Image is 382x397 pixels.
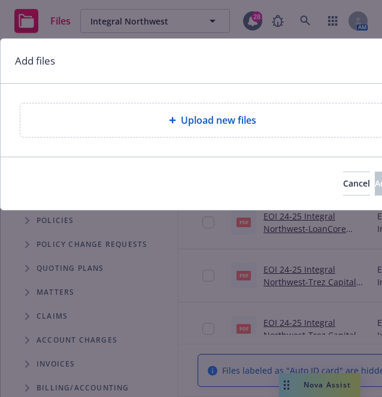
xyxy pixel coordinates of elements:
[343,178,370,189] span: Cancel
[181,113,256,127] span: Upload new files
[15,53,55,69] h1: Add files
[343,172,370,196] button: Cancel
